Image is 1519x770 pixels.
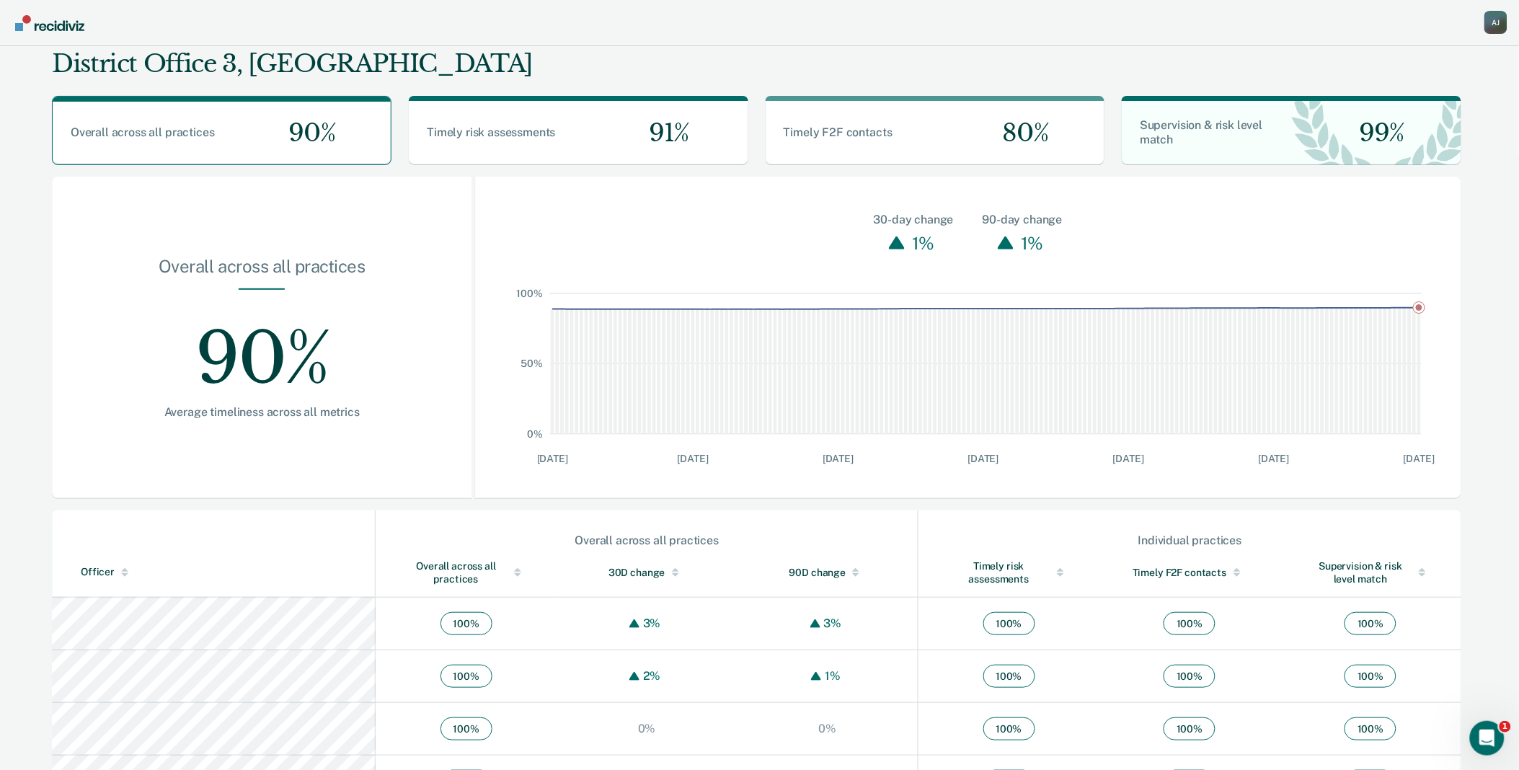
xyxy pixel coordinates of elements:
[983,717,1035,740] span: 100 %
[536,453,567,464] text: [DATE]
[738,548,918,598] th: Toggle SortBy
[440,717,492,740] span: 100 %
[1128,566,1252,579] div: Timely F2F contacts
[1404,453,1435,464] text: [DATE]
[1470,721,1505,756] iframe: Intercom live chat
[585,566,709,579] div: 30D change
[639,616,665,630] div: 3%
[784,125,893,139] span: Timely F2F contacts
[1258,453,1289,464] text: [DATE]
[1280,548,1461,598] th: Toggle SortBy
[1099,548,1280,598] th: Toggle SortBy
[557,548,738,598] th: Toggle SortBy
[52,548,376,598] th: Toggle SortBy
[967,453,998,464] text: [DATE]
[815,722,841,735] div: 0%
[983,211,1063,229] div: 90-day change
[376,534,917,547] div: Overall across all practices
[1164,717,1215,740] span: 100 %
[1348,118,1405,148] span: 99%
[1484,11,1507,34] div: A J
[81,566,369,578] div: Officer
[52,49,533,79] div: District Office 3, [GEOGRAPHIC_DATA]
[1113,453,1144,464] text: [DATE]
[1309,559,1432,585] div: Supervision & risk level match
[98,290,426,405] div: 90%
[1345,665,1396,688] span: 100 %
[98,405,426,419] div: Average timeliness across all metrics
[71,125,215,139] span: Overall across all practices
[1500,721,1511,733] span: 1
[1484,11,1507,34] button: Profile dropdown button
[376,548,557,598] th: Toggle SortBy
[1345,717,1396,740] span: 100 %
[823,453,854,464] text: [DATE]
[278,118,336,148] span: 90%
[639,669,665,683] div: 2%
[1164,612,1215,635] span: 100 %
[427,125,555,139] span: Timely risk assessments
[983,665,1035,688] span: 100 %
[1017,229,1047,257] div: 1%
[874,211,954,229] div: 30-day change
[991,118,1049,148] span: 80%
[98,256,426,288] div: Overall across all practices
[983,612,1035,635] span: 100 %
[440,612,492,635] span: 100 %
[15,15,84,31] img: Recidiviz
[947,559,1071,585] div: Timely risk assessments
[677,453,708,464] text: [DATE]
[918,548,1099,598] th: Toggle SortBy
[1345,612,1396,635] span: 100 %
[634,722,660,735] div: 0%
[908,229,938,257] div: 1%
[820,616,846,630] div: 3%
[766,566,890,579] div: 90D change
[1140,118,1262,146] span: Supervision & risk level match
[404,559,528,585] div: Overall across all practices
[1164,665,1215,688] span: 100 %
[821,669,844,683] div: 1%
[637,118,689,148] span: 91%
[440,665,492,688] span: 100 %
[919,534,1461,547] div: Individual practices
